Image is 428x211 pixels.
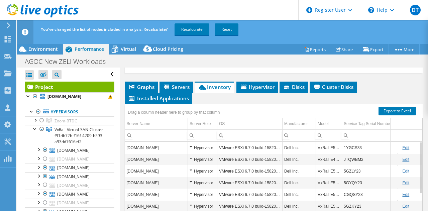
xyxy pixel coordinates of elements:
[126,108,222,117] div: Drag a column header here to group by that column
[25,199,114,207] a: [DOMAIN_NAME]
[215,23,238,35] a: Reset
[188,153,217,165] td: Column Server Role, Value Hypervisor
[342,177,398,189] td: Column Service Tag Serial Number, Value 5GYQY23
[121,46,136,52] span: Virtual
[128,84,154,90] span: Graphs
[190,144,215,152] div: Hypervisor
[188,118,217,130] td: Server Role Column
[25,164,114,172] a: [DOMAIN_NAME]
[283,84,305,90] span: Disks
[316,129,342,141] td: Column Model, Filter cell
[25,190,114,198] a: [DOMAIN_NAME]
[342,129,398,141] td: Column Service Tag Serial Number, Filter cell
[402,192,409,197] a: Edit
[217,165,283,177] td: Column OS, Value VMware ESXi 6.7.0 build-15820472
[188,129,217,141] td: Column Server Role, Filter cell
[25,108,114,116] a: Hypervisors
[175,23,209,35] a: Recalculate
[402,181,409,185] a: Edit
[28,46,58,52] span: Environment
[342,189,398,200] td: Column Service Tag Serial Number, Value CGQSY23
[316,118,342,130] td: Model Column
[402,204,409,209] a: Edit
[188,165,217,177] td: Column Server Role, Value Hypervisor
[22,58,116,65] h1: AGOC New ZELI Workloads
[217,142,283,153] td: Column OS, Value VMware ESXi 6.7.0 build-15820472
[331,44,358,55] a: Share
[283,189,316,200] td: Column Manufacturer, Value Dell Inc.
[190,202,215,210] div: Hypervisor
[25,155,114,164] a: [DOMAIN_NAME]
[125,129,188,141] td: Column Server Name, Filter cell
[55,118,77,124] span: Zoom-BTDC
[125,189,188,200] td: Column Server Name, Value vxrail-bt-10.priv.zoominternet.net
[190,167,215,175] div: Hypervisor
[217,129,283,141] td: Column OS, Filter cell
[316,165,342,177] td: Column Model, Value VxRail E560F
[125,165,188,177] td: Column Server Name, Value vxrail-zl-05.priv.zoominternet.net
[299,44,331,55] a: Reports
[190,155,215,164] div: Hypervisor
[402,145,409,150] a: Edit
[188,189,217,200] td: Column Server Role, Value Hypervisor
[188,142,217,153] td: Column Server Role, Value Hypervisor
[163,84,190,90] span: Servers
[283,129,316,141] td: Column Manufacturer, Filter cell
[125,153,188,165] td: Column Server Name, Value vxrail-bt-04.priv.zoominternet.net
[125,142,188,153] td: Column Server Name, Value vxrail-zl-04.priv.zoominternet.net
[410,5,421,15] span: DT
[190,179,215,187] div: Hypervisor
[217,118,283,130] td: OS Column
[25,146,114,154] a: [DOMAIN_NAME]
[25,125,114,146] a: VxRail-Virtual-SAN-Cluster-f91db72b-f16f-4209-b593-a93dd7616ef2
[316,177,342,189] td: Column Model, Value VxRail E560F
[318,120,329,128] div: Model
[283,142,316,153] td: Column Manufacturer, Value Dell Inc.
[128,95,189,102] span: Installed Applications
[75,46,104,52] span: Performance
[190,191,215,199] div: Hypervisor
[125,177,188,189] td: Column Server Name, Value vxrail-zl-06.priv.zoominternet.net
[55,127,104,144] span: VxRail-Virtual-SAN-Cluster-f91db72b-f16f-4209-b593-a93dd7616ef2
[316,142,342,153] td: Column Model, Value VxRail E560F
[316,153,342,165] td: Column Model, Value VxRail E460F
[47,94,81,99] b: [DOMAIN_NAME]
[342,153,398,165] td: Column Service Tag Serial Number, Value JTQWBM2
[316,189,342,200] td: Column Model, Value VxRail E560F
[217,189,283,200] td: Column OS, Value VMware ESXi 6.7.0 build-15820472
[389,44,420,55] a: More
[41,26,168,32] span: You've changed the list of nodes included in analysis. Recalculate?
[284,120,308,128] div: Manufacturer
[153,46,183,52] span: Cloud Pricing
[379,107,416,115] a: Export to Excel
[313,84,353,90] span: Cluster Disks
[25,172,114,181] a: [DOMAIN_NAME]
[190,120,211,128] div: Server Role
[25,82,114,92] a: Project
[217,153,283,165] td: Column OS, Value VMware ESXi 6.7.0 build-15820472
[25,181,114,190] a: [DOMAIN_NAME]
[25,92,114,101] a: [DOMAIN_NAME]
[342,165,398,177] td: Column Service Tag Serial Number, Value 5GZLY23
[25,116,114,125] a: Zoom-BTDC
[368,7,374,13] svg: \n
[402,169,409,174] a: Edit
[127,120,150,128] div: Server Name
[283,165,316,177] td: Column Manufacturer, Value Dell Inc.
[219,120,225,128] div: OS
[188,177,217,189] td: Column Server Role, Value Hypervisor
[283,153,316,165] td: Column Manufacturer, Value Dell Inc.
[283,177,316,189] td: Column Manufacturer, Value Dell Inc.
[198,84,231,90] span: Inventory
[342,142,398,153] td: Column Service Tag Serial Number, Value 1YGCS33
[217,177,283,189] td: Column OS, Value VMware ESXi 6.7.0 build-15820472
[240,84,275,90] span: Hypervisor
[283,118,316,130] td: Manufacturer Column
[342,118,398,130] td: Service Tag Serial Number Column
[358,44,389,55] a: Export
[344,120,392,128] div: Service Tag Serial Number
[402,157,409,162] a: Edit
[125,118,188,130] td: Server Name Column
